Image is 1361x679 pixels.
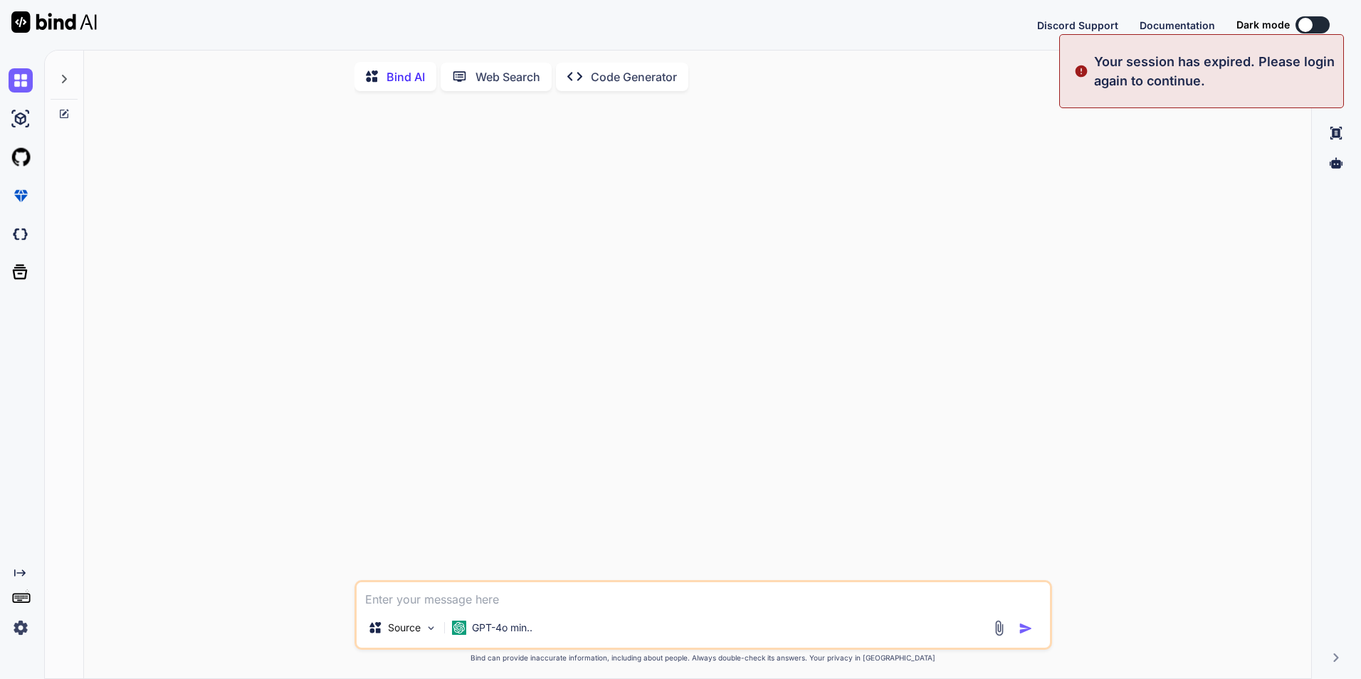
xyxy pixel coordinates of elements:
[991,620,1007,636] img: attachment
[1019,621,1033,636] img: icon
[354,653,1052,663] p: Bind can provide inaccurate information, including about people. Always double-check its answers....
[1236,18,1290,32] span: Dark mode
[11,11,97,33] img: Bind AI
[9,222,33,246] img: darkCloudIdeIcon
[387,68,425,85] p: Bind AI
[9,616,33,640] img: settings
[388,621,421,635] p: Source
[475,68,540,85] p: Web Search
[9,68,33,93] img: chat
[1140,19,1215,31] span: Documentation
[591,68,677,85] p: Code Generator
[425,622,437,634] img: Pick Models
[472,621,532,635] p: GPT-4o min..
[1037,18,1118,33] button: Discord Support
[1140,18,1215,33] button: Documentation
[9,184,33,208] img: premium
[9,107,33,131] img: ai-studio
[452,621,466,635] img: GPT-4o mini
[9,145,33,169] img: githubLight
[1094,52,1335,90] p: Your session has expired. Please login again to continue.
[1074,52,1088,90] img: alert
[1037,19,1118,31] span: Discord Support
